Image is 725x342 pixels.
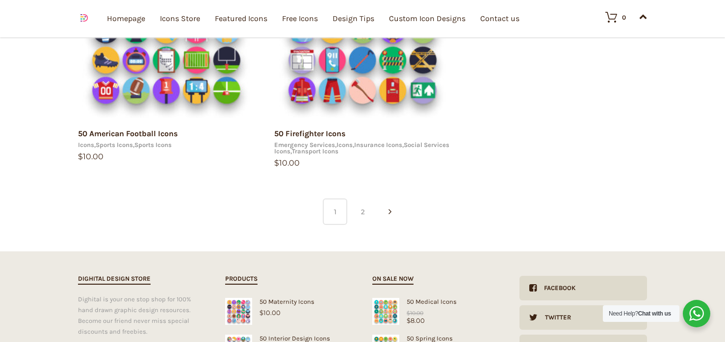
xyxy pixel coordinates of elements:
[372,298,500,305] div: 50 Medical Icons
[372,273,414,285] h2: On sale now
[372,298,500,324] a: Medical Icons50 Medical Icons$8.00
[407,317,425,324] bdi: 8.00
[372,298,399,325] img: Medical Icons
[225,298,353,317] a: 50 Maternity Icons$10.00
[274,141,449,155] a: Social Services Icons
[372,335,500,342] div: 50 Spring Icons
[407,310,410,317] span: $
[78,152,104,161] bdi: 10.00
[134,141,172,148] a: Sports Icons
[274,141,335,148] a: Emergency Services
[225,335,353,342] div: 50 Interior Design Icons
[350,198,375,225] a: 2
[538,305,571,330] div: Twitter
[225,273,258,285] h2: Products
[78,142,255,148] div: , ,
[225,298,353,305] div: 50 Maternity Icons
[609,310,671,317] span: Need Help?
[78,141,94,148] a: Icons
[292,147,338,155] a: Transport Icons
[274,158,279,168] span: $
[519,305,647,330] a: Twitter
[407,317,411,324] span: $
[622,14,626,21] div: 0
[259,309,281,317] bdi: 10.00
[323,198,347,225] span: 1
[274,158,300,168] bdi: 10.00
[638,310,671,317] strong: Chat with us
[407,310,423,317] bdi: 10.00
[259,309,263,317] span: $
[78,129,178,138] a: 50 American Football Icons
[596,11,626,23] a: 0
[354,141,402,148] a: Insurance Icons
[78,273,151,285] h2: Dighital Design Store
[519,276,647,300] a: Facebook
[78,294,206,337] div: Dighital is your one stop shop for 100% hand drawn graphic design resources. Become our friend ne...
[274,129,345,138] a: 50 Firefighter Icons
[274,142,451,154] div: , , , ,
[537,276,576,300] div: Facebook
[78,152,83,161] span: $
[96,141,133,148] a: Sports Icons
[337,141,353,148] a: Icons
